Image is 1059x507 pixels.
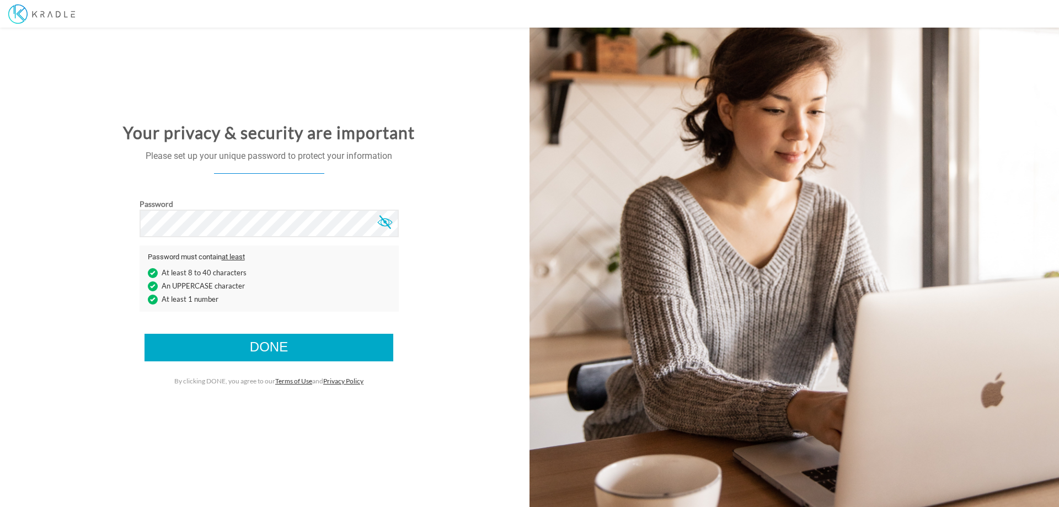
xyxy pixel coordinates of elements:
li: An UPPERCASE character [140,281,269,291]
h2: Your privacy & security are important [8,124,529,142]
li: At least 1 number [140,294,269,305]
a: Privacy Policy [323,377,363,385]
label: By clicking DONE, you agree to our and [174,376,363,386]
li: At least 8 to 40 characters [140,268,269,278]
p: Please set up your unique password to protect your information [8,150,529,163]
a: Terms of Use [275,377,312,385]
input: Done [145,334,393,361]
label: Password [140,199,173,210]
u: at least [222,253,245,261]
p: Password must contain [148,252,391,263]
img: Kradle [8,4,75,24]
